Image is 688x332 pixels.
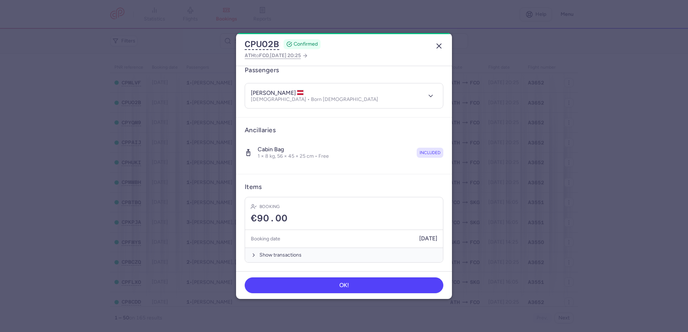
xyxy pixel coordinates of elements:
[245,126,443,134] h3: Ancillaries
[245,248,443,262] button: Show transactions
[245,183,262,191] h3: Items
[259,52,269,58] span: FCO
[258,146,329,153] h4: Cabin bag
[259,203,280,210] h4: Booking
[251,97,378,102] p: [DEMOGRAPHIC_DATA] • Born [DEMOGRAPHIC_DATA]
[245,51,308,60] a: ATHtoFCO,[DATE] 20:25
[258,153,329,160] p: 1 × 8 kg, 56 × 45 × 25 cm • Free
[339,282,349,289] span: OK!
[245,197,443,230] div: Booking€90.00
[245,51,301,60] span: to ,
[251,89,304,97] h4: [PERSON_NAME]
[245,66,279,74] h3: Passengers
[420,149,440,156] span: included
[294,41,318,48] span: CONFIRMED
[251,213,288,224] span: €90.00
[270,52,301,59] span: [DATE] 20:25
[245,39,279,50] button: CPUO2B
[419,235,437,242] span: [DATE]
[245,277,443,293] button: OK!
[245,52,254,58] span: ATH
[251,234,280,243] h5: Booking date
